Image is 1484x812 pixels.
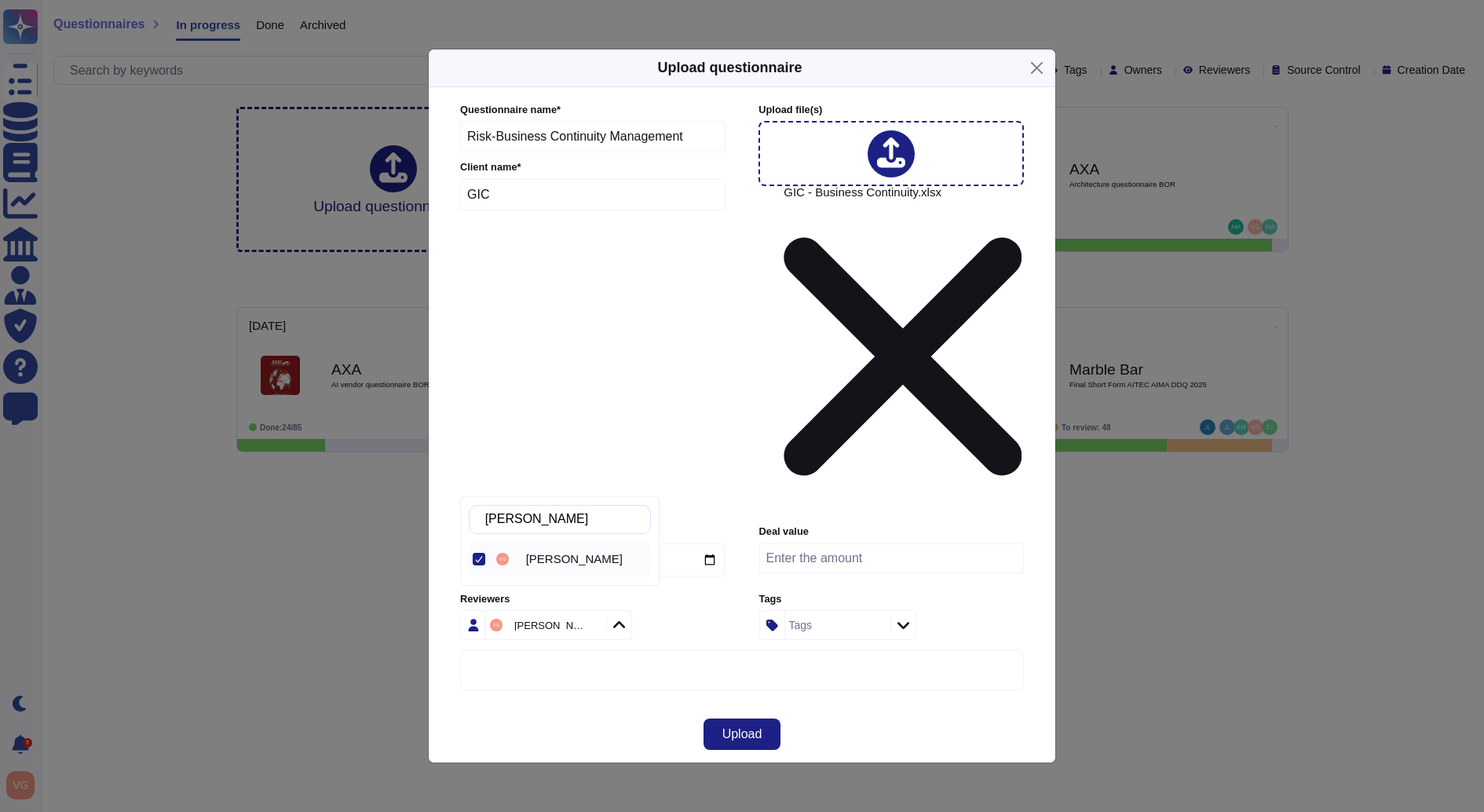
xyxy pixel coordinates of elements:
button: Upload [704,719,781,750]
div: Vincent Gilbert [493,542,651,577]
label: Deal value [759,527,1024,537]
input: Search by keywords [477,506,650,533]
input: Enter the amount [759,543,1024,573]
h5: Upload questionnaire [657,57,802,79]
label: Questionnaire name [460,105,726,115]
input: Enter company name of the client [460,179,726,210]
div: [PERSON_NAME] [514,620,587,631]
img: user [496,553,509,565]
img: user [490,619,503,631]
span: GIC - Business Continuity.xlsx [784,186,1022,514]
label: Tags [759,594,1024,605]
div: Vincent Gilbert [493,550,520,569]
span: Upload file (s) [758,104,822,115]
input: Enter questionnaire name [460,121,726,152]
label: Client name [460,163,726,173]
div: Vincent Gilbert [526,552,645,566]
label: Reviewers [460,594,725,605]
div: Tags [789,620,813,631]
button: Close [1025,56,1049,80]
span: Upload [722,728,762,741]
span: [PERSON_NAME] [526,552,623,566]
